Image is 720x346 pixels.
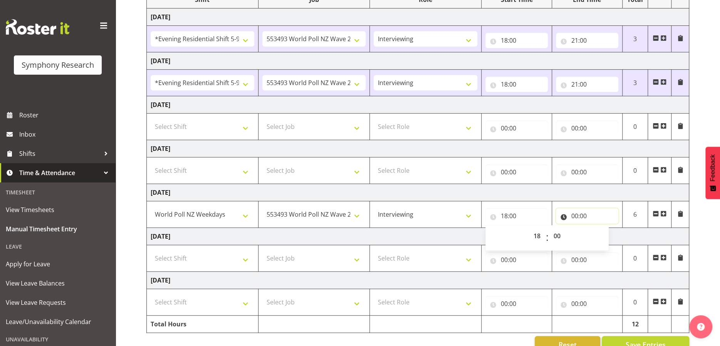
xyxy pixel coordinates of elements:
[545,228,548,247] span: :
[19,167,100,179] span: Time & Attendance
[622,201,648,228] td: 6
[147,184,689,201] td: [DATE]
[2,312,114,331] a: Leave/Unavailability Calendar
[622,26,648,52] td: 3
[556,296,618,311] input: Click to select...
[556,208,618,224] input: Click to select...
[485,33,548,48] input: Click to select...
[2,254,114,274] a: Apply for Leave
[705,147,720,199] button: Feedback - Show survey
[147,272,689,289] td: [DATE]
[556,33,618,48] input: Click to select...
[622,316,648,333] td: 12
[556,252,618,267] input: Click to select...
[147,228,689,245] td: [DATE]
[2,200,114,219] a: View Timesheets
[2,219,114,239] a: Manual Timesheet Entry
[622,157,648,184] td: 0
[485,208,548,224] input: Click to select...
[6,258,110,270] span: Apply for Leave
[697,323,705,331] img: help-xxl-2.png
[2,239,114,254] div: Leave
[6,297,110,308] span: View Leave Requests
[6,19,69,35] img: Rosterit website logo
[2,293,114,312] a: View Leave Requests
[147,52,689,70] td: [DATE]
[622,114,648,140] td: 0
[485,164,548,180] input: Click to select...
[556,120,618,136] input: Click to select...
[6,316,110,328] span: Leave/Unavailability Calendar
[485,77,548,92] input: Click to select...
[22,59,94,71] div: Symphony Research
[147,140,689,157] td: [DATE]
[485,252,548,267] input: Click to select...
[19,148,100,159] span: Shifts
[2,274,114,293] a: View Leave Balances
[147,8,689,26] td: [DATE]
[2,184,114,200] div: Timesheet
[6,223,110,235] span: Manual Timesheet Entry
[622,289,648,316] td: 0
[6,277,110,289] span: View Leave Balances
[709,154,716,181] span: Feedback
[622,245,648,272] td: 0
[6,204,110,216] span: View Timesheets
[485,120,548,136] input: Click to select...
[622,70,648,96] td: 3
[147,96,689,114] td: [DATE]
[19,129,112,140] span: Inbox
[19,109,112,121] span: Roster
[556,77,618,92] input: Click to select...
[556,164,618,180] input: Click to select...
[485,296,548,311] input: Click to select...
[147,316,258,333] td: Total Hours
